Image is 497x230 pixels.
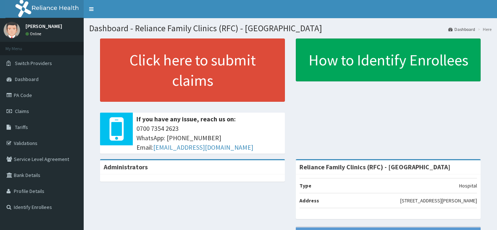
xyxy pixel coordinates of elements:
img: User Image [4,22,20,38]
span: Claims [15,108,29,114]
li: Here [476,26,492,32]
span: Tariffs [15,124,28,130]
b: Address [299,197,319,204]
span: 0700 7354 2623 WhatsApp: [PHONE_NUMBER] Email: [136,124,281,152]
strong: Reliance Family Clinics (RFC) - [GEOGRAPHIC_DATA] [299,163,450,171]
a: How to Identify Enrollees [296,39,481,81]
b: Administrators [104,163,148,171]
a: [EMAIL_ADDRESS][DOMAIN_NAME] [153,143,253,152]
h1: Dashboard - Reliance Family Clinics (RFC) - [GEOGRAPHIC_DATA] [89,24,492,33]
span: Dashboard [15,76,39,82]
a: Click here to submit claims [100,39,285,102]
a: Online [25,31,43,36]
p: [STREET_ADDRESS][PERSON_NAME] [400,197,477,204]
span: Switch Providers [15,60,52,66]
b: Type [299,182,311,189]
p: Hospital [459,182,477,189]
b: If you have any issue, reach us on: [136,115,236,123]
p: [PERSON_NAME] [25,24,62,29]
a: Dashboard [448,26,475,32]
